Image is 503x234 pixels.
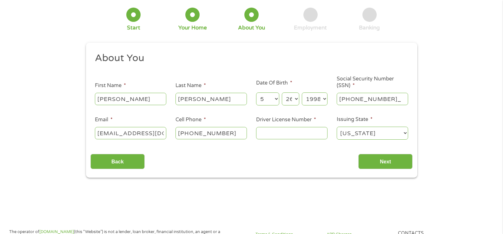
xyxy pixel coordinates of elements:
label: Date Of Birth [256,80,292,86]
input: Back [90,154,145,169]
label: Social Security Number (SSN) [337,76,408,89]
input: (541) 754-3010 [175,127,247,139]
input: Next [358,154,413,169]
label: Last Name [175,82,206,89]
div: Start [127,24,140,31]
div: About You [238,24,265,31]
input: 078-05-1120 [337,93,408,105]
input: john@gmail.com [95,127,166,139]
h2: About You [95,52,403,65]
input: John [95,93,166,105]
div: Your Home [178,24,207,31]
label: Cell Phone [175,117,206,123]
label: Email [95,117,113,123]
label: Driver License Number [256,117,316,123]
div: Banking [359,24,380,31]
input: Smith [175,93,247,105]
label: First Name [95,82,126,89]
label: Issuing State [337,116,373,123]
div: Employment [294,24,327,31]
